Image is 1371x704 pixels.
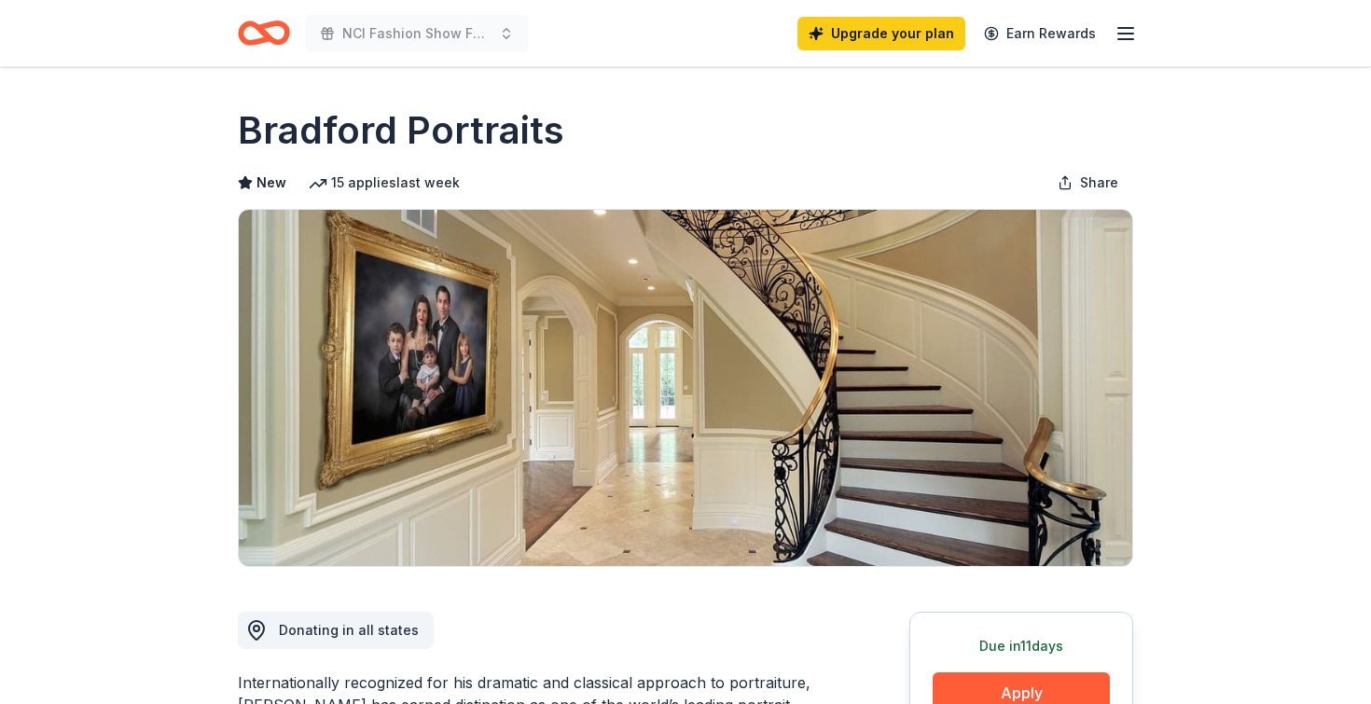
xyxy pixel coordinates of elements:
span: NCl Fashion Show Fundraiser [342,22,492,45]
a: Home [238,11,290,55]
a: Upgrade your plan [797,17,965,50]
a: Earn Rewards [973,17,1107,50]
span: Share [1080,172,1118,194]
h1: Bradford Portraits [238,104,564,157]
button: NCl Fashion Show Fundraiser [305,15,529,52]
span: New [256,172,286,194]
span: Donating in all states [279,622,419,638]
div: Due in 11 days [933,635,1110,657]
button: Share [1043,164,1133,201]
div: 15 applies last week [309,172,460,194]
img: Image for Bradford Portraits [239,210,1132,566]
